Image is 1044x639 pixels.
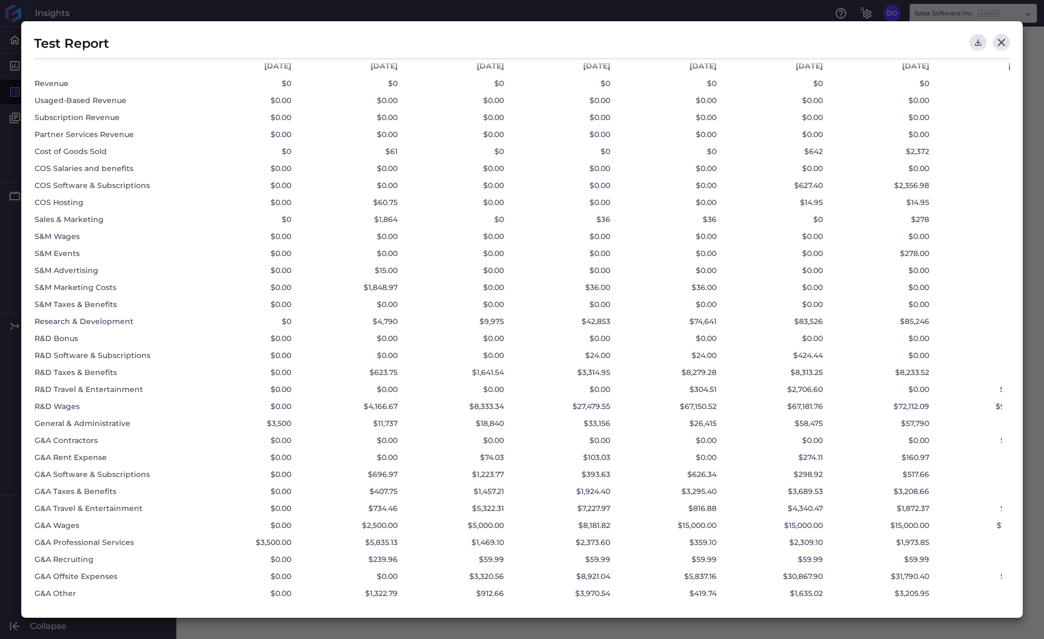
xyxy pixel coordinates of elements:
[504,500,611,517] div: $7,227.97
[34,466,186,483] div: G&A Software & Subscriptions
[398,466,504,483] div: $1,223.77
[823,296,930,313] div: $0.00
[930,211,1036,228] div: $0
[186,585,292,602] div: $0.00
[504,330,611,347] div: $0.00
[583,61,610,71] span: [DATE]
[504,296,611,313] div: $0.00
[611,466,717,483] div: $626.34
[611,126,717,143] div: $0.00
[398,160,504,177] div: $0.00
[398,449,504,466] div: $74.03
[504,517,611,534] div: $8,181.82
[292,449,398,466] div: $0.00
[398,177,504,194] div: $0.00
[186,126,292,143] div: $0.00
[930,415,1036,432] div: $38,528
[34,34,109,53] div: Test Report
[717,279,823,296] div: $0.00
[186,398,292,415] div: $0.00
[930,313,1036,330] div: $111,953
[611,517,717,534] div: $15,000.00
[823,415,930,432] div: $57,790
[717,160,823,177] div: $0.00
[34,126,186,143] div: Partner Services Revenue
[823,160,930,177] div: $0.00
[34,500,186,517] div: G&A Travel & Entertainment
[186,330,292,347] div: $0.00
[34,194,186,211] div: COS Hosting
[186,194,292,211] div: $0.00
[611,92,717,109] div: $0.00
[930,449,1036,466] div: $263.50
[504,347,611,364] div: $24.00
[477,61,504,71] span: [DATE]
[186,245,292,262] div: $0.00
[823,568,930,585] div: $31,790.40
[398,398,504,415] div: $8,333.34
[186,381,292,398] div: $0.00
[292,279,398,296] div: $1,848.97
[930,398,1036,415] div: $92,839.56
[930,126,1036,143] div: $0.00
[34,449,186,466] div: G&A Rent Expense
[930,500,1036,517] div: $5,420.03
[930,160,1036,177] div: $0.00
[504,177,611,194] div: $0.00
[186,279,292,296] div: $0.00
[930,109,1036,126] div: $0.00
[34,330,186,347] div: R&D Bonus
[823,449,930,466] div: $160.97
[186,534,292,551] div: $3,500.00
[292,415,398,432] div: $11,737
[34,347,186,364] div: R&D Software & Subscriptions
[292,551,398,568] div: $239.96
[292,483,398,500] div: $407.75
[34,228,186,245] div: S&M Wages
[398,432,504,449] div: $0.00
[930,245,1036,262] div: $0.00
[504,432,611,449] div: $0.00
[398,500,504,517] div: $5,322.31
[186,143,292,160] div: $0
[717,517,823,534] div: $15,000.00
[689,61,717,71] span: [DATE]
[823,313,930,330] div: $85,246
[292,211,398,228] div: $1,864
[611,483,717,500] div: $3,295.40
[398,585,504,602] div: $912.66
[611,211,717,228] div: $36
[930,279,1036,296] div: $0.00
[34,517,186,534] div: G&A Wages
[292,228,398,245] div: $0.00
[717,483,823,500] div: $3,689.53
[292,177,398,194] div: $0.00
[186,568,292,585] div: $0.00
[823,75,930,92] div: $0
[930,228,1036,245] div: $0.00
[930,347,1036,364] div: $0.00
[717,177,823,194] div: $627.40
[930,262,1036,279] div: $0.00
[398,92,504,109] div: $0.00
[292,262,398,279] div: $15.00
[186,347,292,364] div: $0.00
[717,262,823,279] div: $0.00
[34,313,186,330] div: Research & Development
[611,194,717,211] div: $0.00
[823,534,930,551] div: $1,973.85
[292,194,398,211] div: $60.75
[611,109,717,126] div: $0.00
[504,211,611,228] div: $36
[186,432,292,449] div: $0.00
[504,483,611,500] div: $1,924.40
[930,296,1036,313] div: $0.00
[823,126,930,143] div: $0.00
[186,75,292,92] div: $0
[611,449,717,466] div: $0.00
[823,211,930,228] div: $278
[823,245,930,262] div: $278.00
[611,228,717,245] div: $0.00
[823,279,930,296] div: $0.00
[398,364,504,381] div: $1,641.54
